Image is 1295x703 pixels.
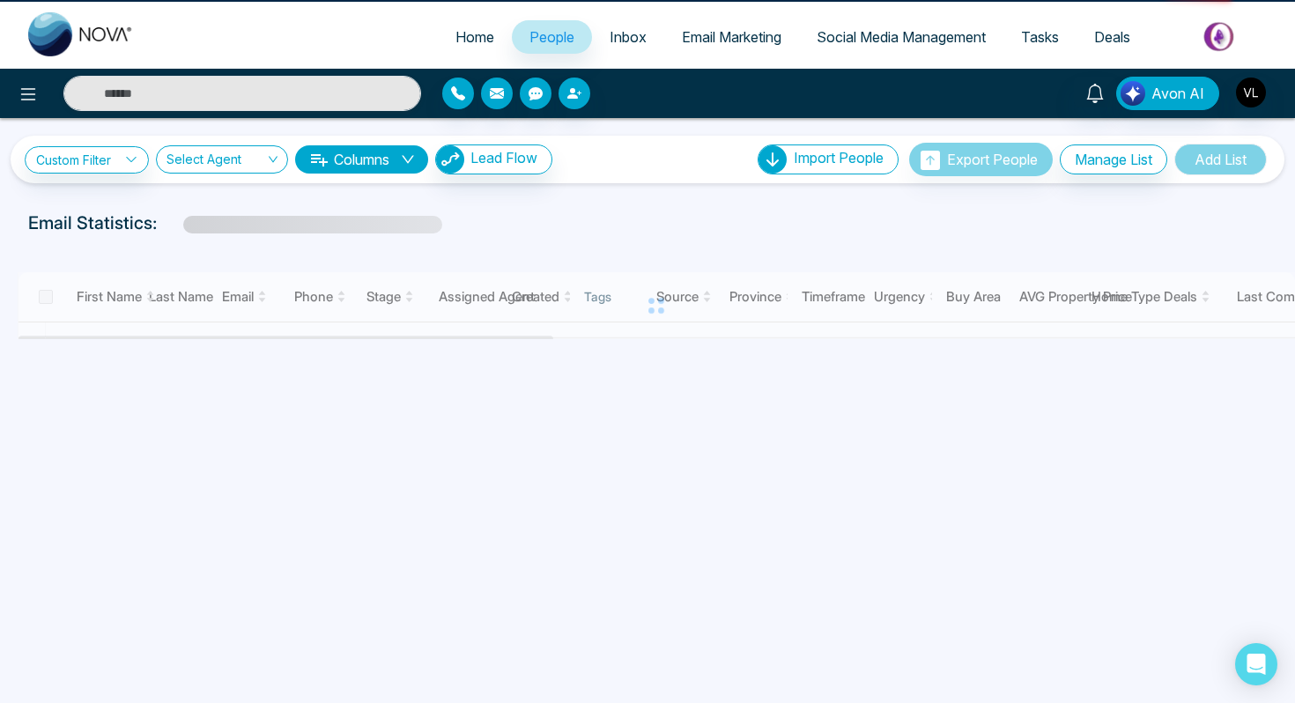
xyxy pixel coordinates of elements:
[1235,643,1277,685] div: Open Intercom Messenger
[435,144,552,174] button: Lead Flow
[947,151,1038,168] span: Export People
[592,20,664,54] a: Inbox
[682,28,781,46] span: Email Marketing
[799,20,1003,54] a: Social Media Management
[529,28,574,46] span: People
[1077,20,1148,54] a: Deals
[1060,144,1167,174] button: Manage List
[438,20,512,54] a: Home
[295,145,428,174] button: Columnsdown
[28,12,134,56] img: Nova CRM Logo
[1157,17,1284,56] img: Market-place.gif
[401,152,415,166] span: down
[1236,78,1266,107] img: User Avatar
[512,20,592,54] a: People
[470,149,537,166] span: Lead Flow
[1094,28,1130,46] span: Deals
[909,143,1053,176] button: Export People
[1151,83,1204,104] span: Avon AI
[1116,77,1219,110] button: Avon AI
[455,28,494,46] span: Home
[25,146,149,174] a: Custom Filter
[1021,28,1059,46] span: Tasks
[817,28,986,46] span: Social Media Management
[794,149,884,166] span: Import People
[1003,20,1077,54] a: Tasks
[436,145,464,174] img: Lead Flow
[1121,81,1145,106] img: Lead Flow
[28,210,157,236] p: Email Statistics:
[428,144,552,174] a: Lead FlowLead Flow
[610,28,647,46] span: Inbox
[664,20,799,54] a: Email Marketing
